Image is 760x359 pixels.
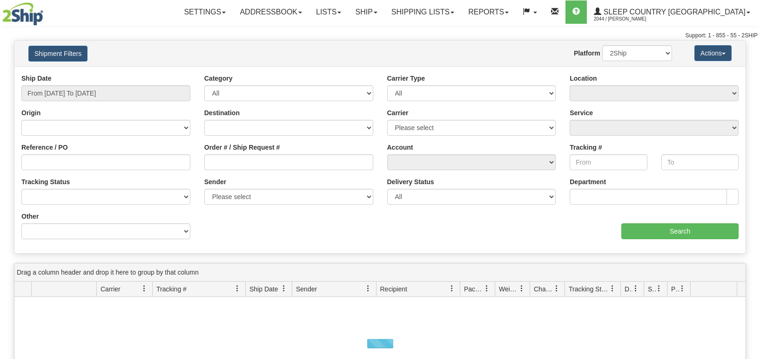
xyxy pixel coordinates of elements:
[514,281,530,297] a: Weight filter column settings
[444,281,460,297] a: Recipient filter column settings
[605,281,620,297] a: Tracking Status filter column settings
[380,284,407,294] span: Recipient
[694,45,732,61] button: Actions
[461,0,516,24] a: Reports
[309,0,348,24] a: Lists
[2,2,43,26] img: logo2044.jpg
[101,284,121,294] span: Carrier
[499,284,518,294] span: Weight
[276,281,292,297] a: Ship Date filter column settings
[628,281,644,297] a: Delivery Status filter column settings
[534,284,553,294] span: Charge
[648,284,656,294] span: Shipment Issues
[2,32,758,40] div: Support: 1 - 855 - 55 - 2SHIP
[177,0,233,24] a: Settings
[574,48,600,58] label: Platform
[674,281,690,297] a: Pickup Status filter column settings
[625,284,632,294] span: Delivery Status
[387,74,425,83] label: Carrier Type
[204,143,280,152] label: Order # / Ship Request #
[387,143,413,152] label: Account
[204,108,240,117] label: Destination
[661,154,739,170] input: To
[479,281,495,297] a: Packages filter column settings
[14,263,746,282] div: grid grouping header
[21,177,70,186] label: Tracking Status
[570,108,593,117] label: Service
[249,284,278,294] span: Ship Date
[387,177,434,186] label: Delivery Status
[204,74,233,83] label: Category
[21,143,68,152] label: Reference / PO
[384,0,461,24] a: Shipping lists
[28,46,87,62] button: Shipment Filters
[570,177,606,186] label: Department
[21,74,52,83] label: Ship Date
[570,154,647,170] input: From
[594,14,664,24] span: 2044 / [PERSON_NAME]
[296,284,317,294] span: Sender
[136,281,152,297] a: Carrier filter column settings
[348,0,384,24] a: Ship
[229,281,245,297] a: Tracking # filter column settings
[671,284,679,294] span: Pickup Status
[387,108,409,117] label: Carrier
[464,284,484,294] span: Packages
[204,177,226,186] label: Sender
[569,284,609,294] span: Tracking Status
[21,212,39,221] label: Other
[570,74,597,83] label: Location
[739,132,759,227] iframe: chat widget
[651,281,667,297] a: Shipment Issues filter column settings
[570,143,602,152] label: Tracking #
[549,281,565,297] a: Charge filter column settings
[21,108,40,117] label: Origin
[233,0,309,24] a: Addressbook
[621,223,739,239] input: Search
[156,284,187,294] span: Tracking #
[587,0,757,24] a: Sleep Country [GEOGRAPHIC_DATA] 2044 / [PERSON_NAME]
[360,281,376,297] a: Sender filter column settings
[601,8,746,16] span: Sleep Country [GEOGRAPHIC_DATA]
